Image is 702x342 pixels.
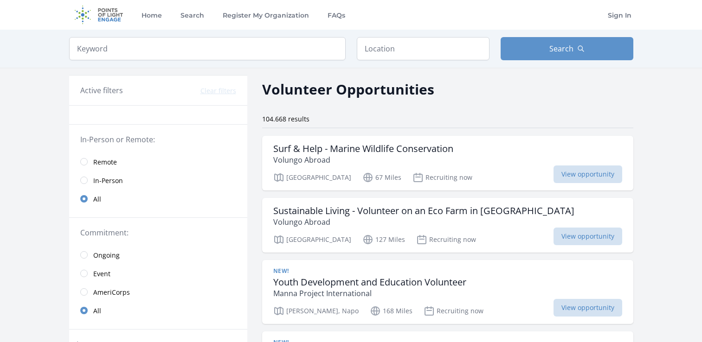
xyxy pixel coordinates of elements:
span: AmeriCorps [93,288,130,297]
span: 104.668 results [262,114,309,123]
span: New! [273,267,289,275]
p: [GEOGRAPHIC_DATA] [273,234,351,245]
a: All [69,301,247,320]
span: Ongoing [93,251,120,260]
a: Ongoing [69,246,247,264]
a: All [69,190,247,208]
a: In-Person [69,171,247,190]
h3: Active filters [80,85,123,96]
h2: Volunteer Opportunities [262,79,434,100]
a: Event [69,264,247,283]
h3: Surf & Help - Marine Wildlife Conservation [273,143,453,154]
span: All [93,306,101,316]
h3: Sustainable Living - Volunteer on an Eco Farm in [GEOGRAPHIC_DATA] [273,205,574,216]
p: Volungo Abroad [273,216,574,228]
span: View opportunity [554,228,622,245]
p: 127 Miles [362,234,405,245]
p: [PERSON_NAME], Napo [273,305,359,317]
a: Surf & Help - Marine Wildlife Conservation Volungo Abroad [GEOGRAPHIC_DATA] 67 Miles Recruiting n... [262,136,633,190]
p: 168 Miles [370,305,412,317]
p: Volungo Abroad [273,154,453,165]
a: Remote [69,152,247,171]
input: Location [357,37,489,60]
span: Event [93,269,110,279]
h3: Youth Development and Education Volunteer [273,277,466,288]
p: [GEOGRAPHIC_DATA] [273,172,351,183]
span: Remote [93,158,117,167]
a: Sustainable Living - Volunteer on an Eco Farm in [GEOGRAPHIC_DATA] Volungo Abroad [GEOGRAPHIC_DAT... [262,198,633,253]
p: Recruiting now [416,234,476,245]
a: AmeriCorps [69,283,247,301]
span: In-Person [93,176,123,185]
a: New! Youth Development and Education Volunteer Manna Project International [PERSON_NAME], Napo 16... [262,260,633,324]
span: View opportunity [554,299,622,317]
span: Search [549,43,573,54]
p: Recruiting now [412,172,472,183]
button: Clear filters [200,86,236,95]
p: Manna Project International [273,288,466,299]
span: View opportunity [554,165,622,183]
p: 67 Miles [362,172,401,183]
legend: In-Person or Remote: [80,134,236,145]
legend: Commitment: [80,227,236,238]
span: All [93,195,101,204]
button: Search [501,37,633,60]
input: Keyword [69,37,346,60]
p: Recruiting now [424,305,483,317]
